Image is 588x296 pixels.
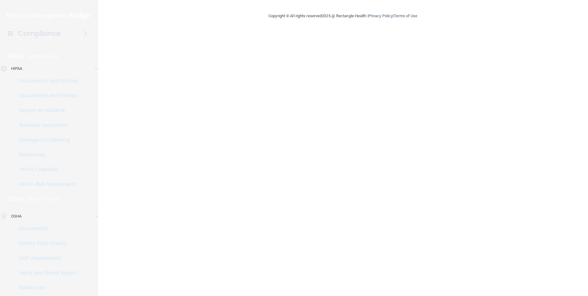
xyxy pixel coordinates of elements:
[27,53,60,60] p: Learn More!
[4,78,88,84] p: Documents and Policies
[27,195,59,203] p: Learn More!
[4,270,88,276] p: Injury and Illness Report
[7,10,91,22] img: PMB logo
[18,29,61,38] h4: Compliance
[4,255,88,261] p: Self-Assessment
[231,6,455,26] div: Copyright © All rights reserved 2025 @ Rectangle Health | |
[4,181,88,187] p: HIPAA Risk Assessment
[4,93,88,99] p: Documents and Policies
[11,213,22,220] p: OSHA
[8,53,24,60] p: HIPAA
[4,137,88,143] p: Emergency Planning
[394,14,417,18] a: Terms of Use
[4,122,88,128] p: Business Associates
[4,152,88,158] p: Resources
[4,107,88,114] p: Report an Incident
[4,240,88,246] p: Safety Data Sheets
[4,226,88,232] p: Documents
[11,65,22,72] p: HIPAA
[4,166,88,173] p: HIPAA Checklist
[8,195,24,203] p: OSHA
[4,285,88,291] p: Resources
[368,14,393,18] a: Privacy Policy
